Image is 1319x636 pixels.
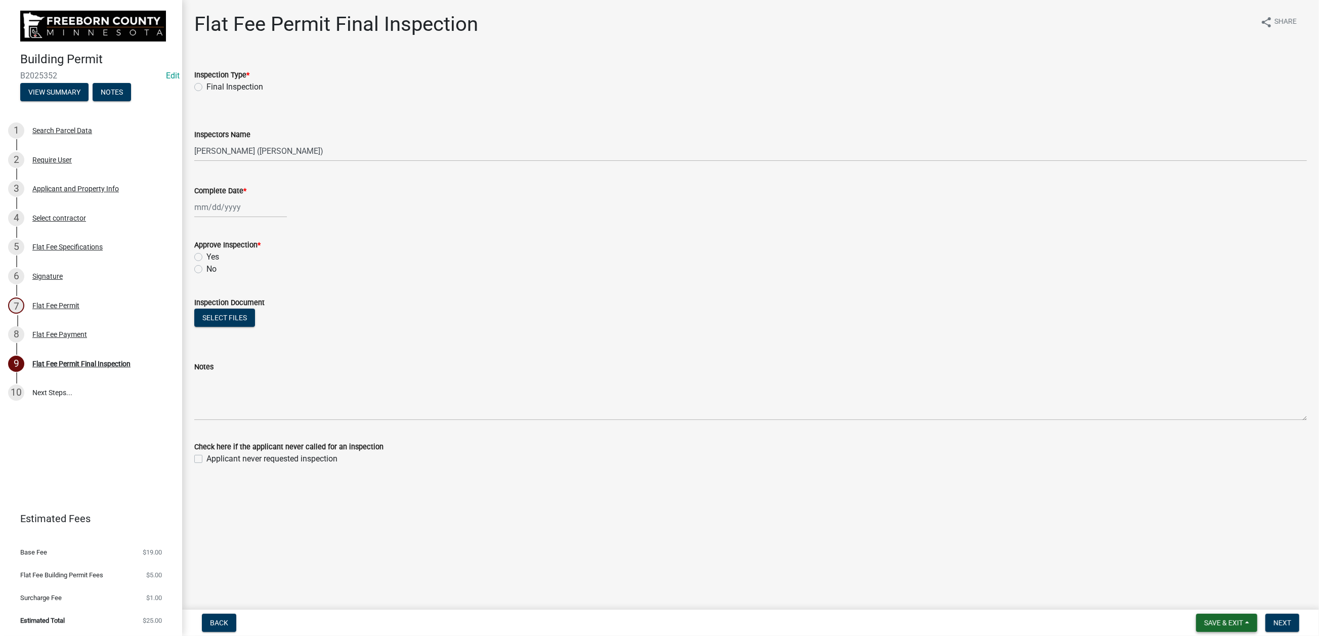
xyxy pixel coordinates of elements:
button: Notes [93,83,131,101]
label: Final Inspection [206,81,263,93]
div: 5 [8,239,24,255]
label: Inspection Type [194,72,249,79]
div: Flat Fee Payment [32,331,87,338]
div: 7 [8,298,24,314]
h1: Flat Fee Permit Final Inspection [194,12,478,36]
button: View Summary [20,83,89,101]
div: Signature [32,273,63,280]
wm-modal-confirm: Notes [93,89,131,97]
button: Select files [194,309,255,327]
div: 1 [8,122,24,139]
label: Yes [206,251,219,263]
div: Flat Fee Specifications [32,243,103,250]
label: Notes [194,364,214,371]
div: Search Parcel Data [32,127,92,134]
button: shareShare [1252,12,1305,32]
div: 10 [8,385,24,401]
span: Back [210,619,228,627]
span: $25.00 [143,617,162,624]
label: Check here if the applicant never called for an inspection [194,444,384,451]
span: Next [1273,619,1291,627]
span: Estimated Total [20,617,65,624]
i: share [1260,16,1272,28]
button: Next [1265,614,1299,632]
h4: Building Permit [20,52,174,67]
span: Share [1274,16,1297,28]
div: 2 [8,152,24,168]
label: Inspection Document [194,300,265,307]
span: Base Fee [20,549,47,556]
button: Save & Exit [1196,614,1257,632]
label: Complete Date [194,188,246,195]
input: mm/dd/yyyy [194,197,287,218]
div: 3 [8,181,24,197]
div: Select contractor [32,215,86,222]
img: Freeborn County, Minnesota [20,11,166,41]
span: $19.00 [143,549,162,556]
label: Approve Inspection [194,242,261,249]
span: $5.00 [146,572,162,578]
span: Flat Fee Building Permit Fees [20,572,103,578]
div: Require User [32,156,72,163]
label: Applicant never requested inspection [206,453,337,465]
label: No [206,263,217,275]
div: 4 [8,210,24,226]
button: Back [202,614,236,632]
a: Edit [166,71,180,80]
label: Inspectors Name [194,132,250,139]
div: Flat Fee Permit Final Inspection [32,360,131,367]
span: B2025352 [20,71,162,80]
div: 8 [8,326,24,343]
span: Surcharge Fee [20,595,62,601]
wm-modal-confirm: Summary [20,89,89,97]
a: Estimated Fees [8,508,166,529]
div: Applicant and Property Info [32,185,119,192]
div: 9 [8,356,24,372]
wm-modal-confirm: Edit Application Number [166,71,180,80]
div: 6 [8,268,24,284]
span: Save & Exit [1204,619,1243,627]
div: Flat Fee Permit [32,302,79,309]
span: $1.00 [146,595,162,601]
